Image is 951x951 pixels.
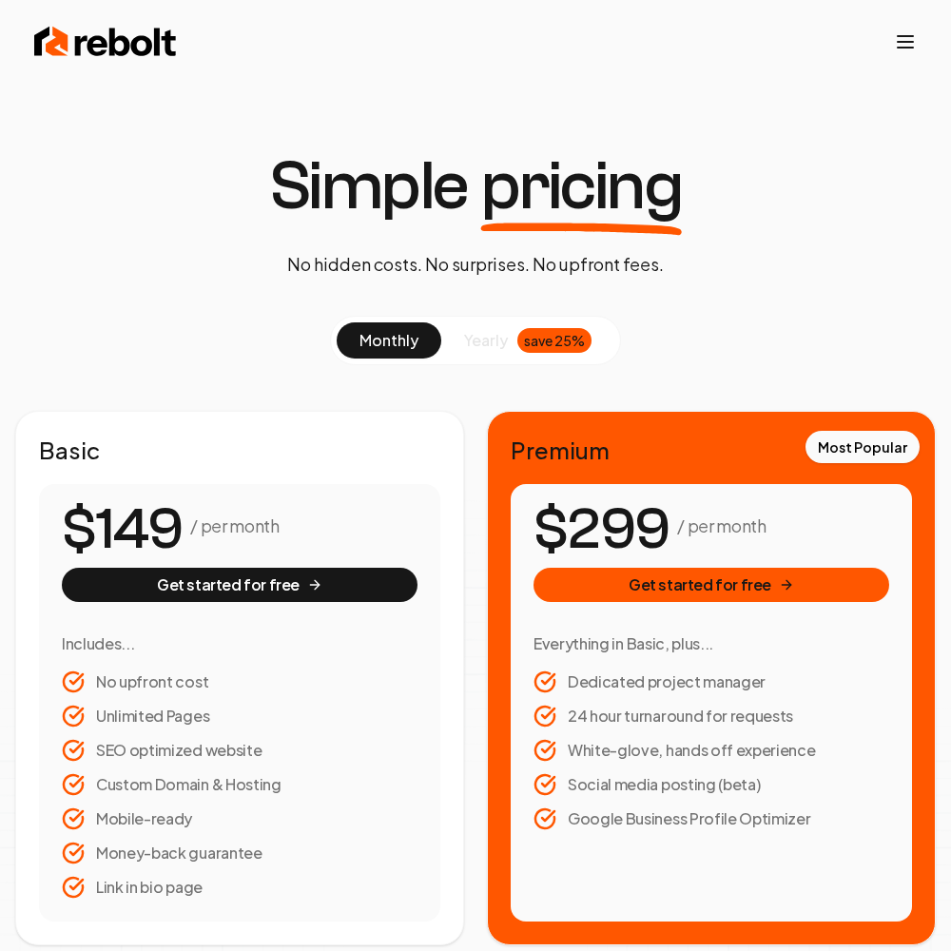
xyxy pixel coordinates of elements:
[62,773,417,796] li: Custom Domain & Hosting
[62,876,417,899] li: Link in bio page
[481,152,683,221] span: pricing
[677,513,766,539] p: / per month
[534,670,889,693] li: Dedicated project manager
[39,435,440,465] h2: Basic
[62,807,417,830] li: Mobile-ready
[34,23,177,61] img: Rebolt Logo
[62,568,417,602] button: Get started for free
[287,251,664,278] p: No hidden costs. No surprises. No upfront fees.
[534,487,670,573] number-flow-react: $299
[359,330,418,350] span: monthly
[534,632,889,655] h3: Everything in Basic, plus...
[534,807,889,830] li: Google Business Profile Optimizer
[62,670,417,693] li: No upfront cost
[464,329,508,352] span: yearly
[62,705,417,728] li: Unlimited Pages
[337,322,441,359] button: monthly
[62,632,417,655] h3: Includes...
[534,739,889,762] li: White-glove, hands off experience
[534,568,889,602] button: Get started for free
[190,513,279,539] p: / per month
[62,487,183,573] number-flow-react: $149
[511,435,912,465] h2: Premium
[894,30,917,53] button: Toggle mobile menu
[62,842,417,864] li: Money-back guarantee
[534,705,889,728] li: 24 hour turnaround for requests
[62,739,417,762] li: SEO optimized website
[805,431,920,463] div: Most Popular
[534,773,889,796] li: Social media posting (beta)
[517,328,592,353] div: save 25%
[269,152,683,221] h1: Simple
[441,322,614,359] button: yearlysave 25%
